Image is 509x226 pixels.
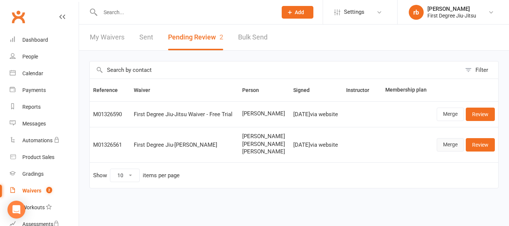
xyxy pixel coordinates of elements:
a: Payments [10,82,79,99]
a: Messages [10,115,79,132]
span: [PERSON_NAME] [242,111,287,117]
input: Search by contact [90,61,461,79]
button: Add [282,6,313,19]
span: [PERSON_NAME] [242,149,287,155]
div: Messages [22,121,46,127]
a: Review [466,108,495,121]
span: Reference [93,87,126,93]
span: Instructor [346,87,377,93]
div: Gradings [22,171,44,177]
span: Add [295,9,304,15]
div: Open Intercom Messenger [7,201,25,219]
span: 2 [219,33,223,41]
div: Product Sales [22,154,54,160]
a: People [10,48,79,65]
div: Show [93,169,180,182]
div: Automations [22,137,53,143]
span: Person [242,87,267,93]
button: Filter [461,61,498,79]
a: Merge [437,138,464,152]
button: Pending Review2 [168,25,223,50]
a: Calendar [10,65,79,82]
div: First Degree Jiu-Jitsu Waiver - Free Trial [134,111,235,118]
div: People [22,54,38,60]
div: [PERSON_NAME] [427,6,476,12]
input: Search... [98,7,272,17]
th: Membership plan [382,79,431,101]
div: Payments [22,87,46,93]
div: items per page [143,172,180,179]
span: Waiver [134,87,158,93]
button: Instructor [346,86,377,95]
a: My Waivers [90,25,124,50]
span: 2 [46,187,52,193]
a: Automations [10,132,79,149]
div: [DATE] via website [293,142,339,148]
a: Sent [139,25,153,50]
button: Signed [293,86,318,95]
a: Merge [437,108,464,121]
span: Settings [344,4,364,20]
div: Dashboard [22,37,48,43]
button: Reference [93,86,126,95]
button: Person [242,86,267,95]
span: Signed [293,87,318,93]
div: M01326590 [93,111,127,118]
div: Calendar [22,70,43,76]
a: Product Sales [10,149,79,166]
div: Filter [475,66,488,74]
div: Waivers [22,188,41,194]
a: Reports [10,99,79,115]
div: rb [409,5,424,20]
a: Bulk Send [238,25,268,50]
a: Waivers 2 [10,182,79,199]
div: Workouts [22,204,45,210]
a: Workouts [10,199,79,216]
div: M01326561 [93,142,127,148]
a: Clubworx [9,7,28,26]
a: Review [466,138,495,152]
a: Dashboard [10,32,79,48]
button: Waiver [134,86,158,95]
div: Reports [22,104,41,110]
a: Gradings [10,166,79,182]
div: First Degree Jiu-Jitsu [427,12,476,19]
div: First Degree Jiu-[PERSON_NAME] [134,142,235,148]
span: [PERSON_NAME] [242,141,287,147]
span: [PERSON_NAME] [242,133,287,140]
div: [DATE] via website [293,111,339,118]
